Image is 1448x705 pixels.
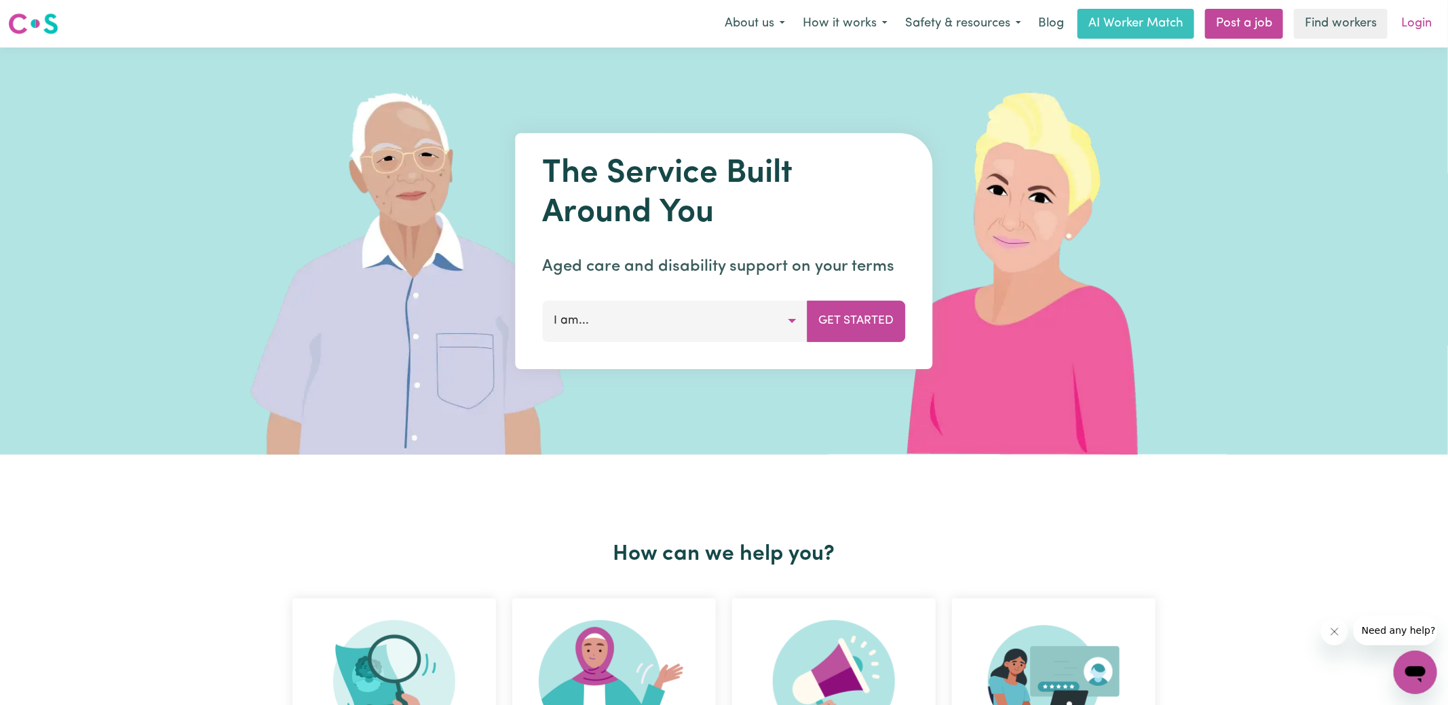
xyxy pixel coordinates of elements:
button: About us [716,9,794,38]
a: Login [1393,9,1440,39]
a: Post a job [1205,9,1283,39]
img: Careseekers logo [8,12,58,36]
a: Find workers [1294,9,1388,39]
a: Careseekers logo [8,8,58,39]
iframe: Close message [1321,618,1348,645]
iframe: Message from company [1354,615,1437,645]
button: Safety & resources [896,9,1030,38]
p: Aged care and disability support on your terms [543,254,906,279]
button: Get Started [807,301,906,341]
h2: How can we help you? [284,541,1164,567]
a: AI Worker Match [1078,9,1194,39]
iframe: Button to launch messaging window [1394,651,1437,694]
button: I am... [543,301,808,341]
h1: The Service Built Around You [543,155,906,233]
button: How it works [794,9,896,38]
a: Blog [1030,9,1072,39]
